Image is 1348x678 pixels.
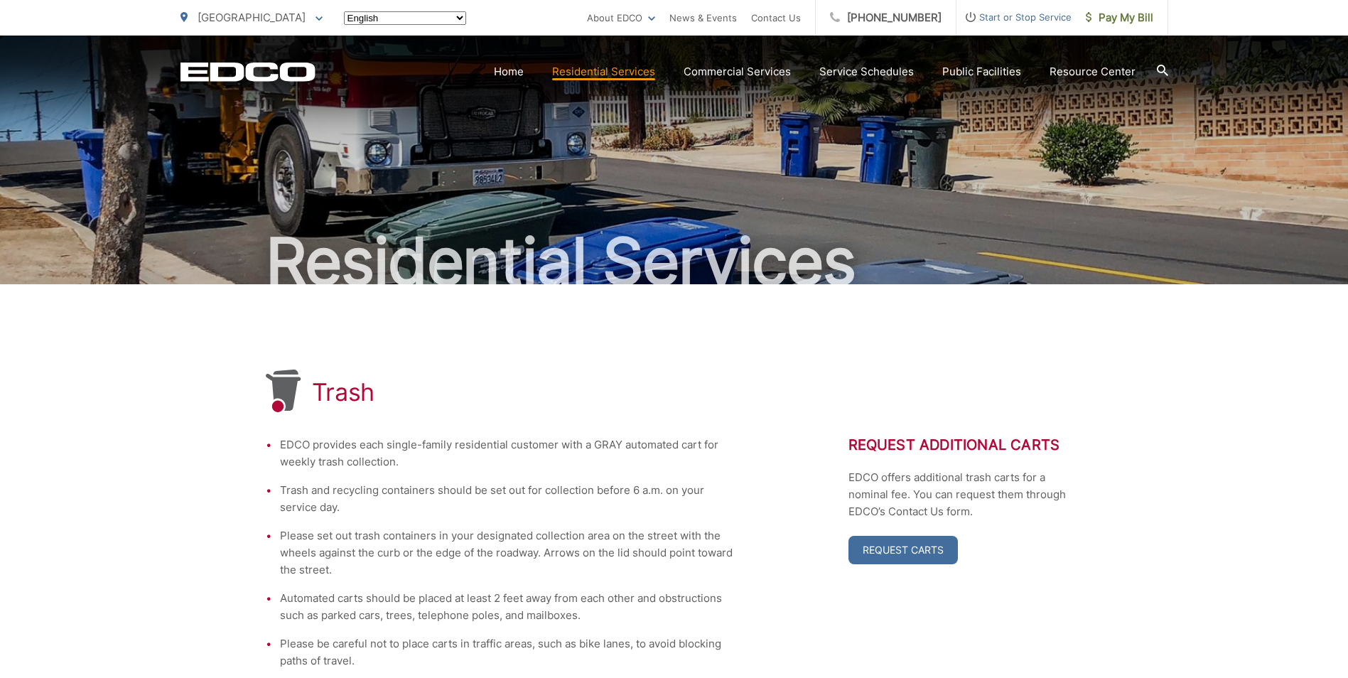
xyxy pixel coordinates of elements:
a: Resource Center [1050,63,1136,80]
li: Trash and recycling containers should be set out for collection before 6 a.m. on your service day. [280,482,735,516]
li: Automated carts should be placed at least 2 feet away from each other and obstructions such as pa... [280,590,735,624]
a: About EDCO [587,9,655,26]
a: Service Schedules [819,63,914,80]
li: EDCO provides each single-family residential customer with a GRAY automated cart for weekly trash... [280,436,735,470]
a: Public Facilities [942,63,1021,80]
span: Pay My Bill [1086,9,1153,26]
li: Please set out trash containers in your designated collection area on the street with the wheels ... [280,527,735,579]
span: [GEOGRAPHIC_DATA] [198,11,306,24]
a: News & Events [669,9,737,26]
select: Select a language [344,11,466,25]
a: EDCD logo. Return to the homepage. [180,62,316,82]
h2: Request Additional Carts [848,436,1083,453]
h1: Trash [312,378,375,407]
a: Contact Us [751,9,801,26]
a: Request Carts [848,536,958,564]
a: Residential Services [552,63,655,80]
a: Home [494,63,524,80]
p: EDCO offers additional trash carts for a nominal fee. You can request them through EDCO’s Contact... [848,469,1083,520]
h2: Residential Services [180,226,1168,297]
li: Please be careful not to place carts in traffic areas, such as bike lanes, to avoid blocking path... [280,635,735,669]
a: Commercial Services [684,63,791,80]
